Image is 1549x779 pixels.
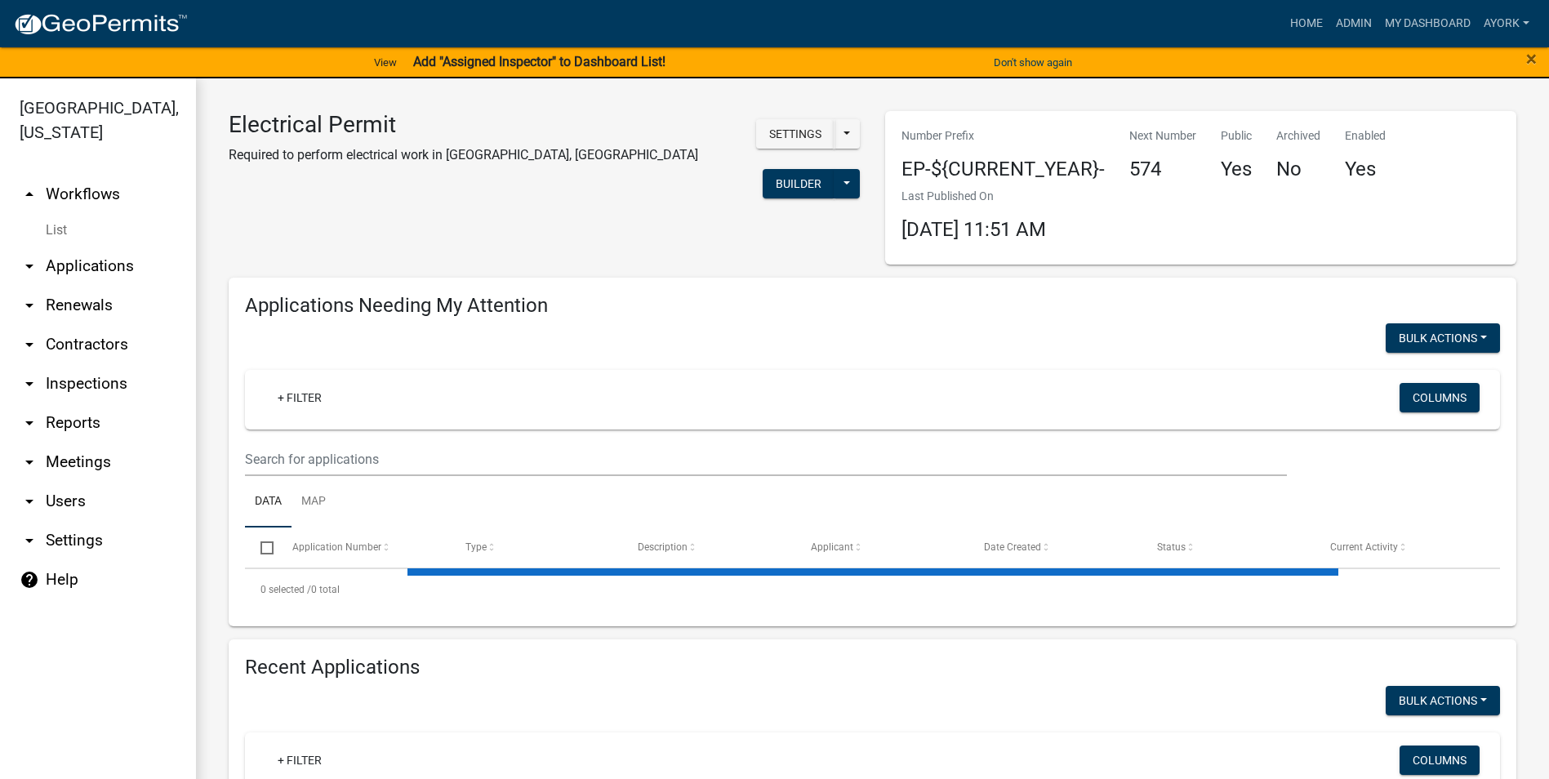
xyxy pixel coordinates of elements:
span: Applicant [811,541,853,553]
i: arrow_drop_down [20,452,39,472]
p: Public [1221,127,1252,145]
i: arrow_drop_down [20,374,39,394]
i: arrow_drop_down [20,413,39,433]
i: arrow_drop_down [20,256,39,276]
span: Application Number [292,541,381,553]
datatable-header-cell: Date Created [968,527,1142,567]
button: Columns [1400,746,1480,775]
a: Data [245,476,292,528]
datatable-header-cell: Applicant [795,527,968,567]
a: ayork [1477,8,1536,39]
h4: Applications Needing My Attention [245,294,1500,318]
a: Home [1284,8,1329,39]
div: 0 total [245,569,1500,610]
a: View [367,49,403,76]
a: Admin [1329,8,1378,39]
span: Status [1157,541,1186,553]
i: arrow_drop_down [20,335,39,354]
i: arrow_drop_down [20,531,39,550]
h4: Yes [1345,158,1386,181]
p: Last Published On [901,188,1046,205]
p: Archived [1276,127,1320,145]
h3: Electrical Permit [229,111,698,139]
span: × [1526,47,1537,70]
strong: Add "Assigned Inspector" to Dashboard List! [413,54,665,69]
a: + Filter [265,383,335,412]
button: Close [1526,49,1537,69]
i: arrow_drop_down [20,296,39,315]
span: [DATE] 11:51 AM [901,218,1046,241]
h4: Recent Applications [245,656,1500,679]
a: My Dashboard [1378,8,1477,39]
button: Bulk Actions [1386,323,1500,353]
i: arrow_drop_up [20,185,39,204]
p: Enabled [1345,127,1386,145]
h4: EP-${CURRENT_YEAR}- [901,158,1105,181]
button: Bulk Actions [1386,686,1500,715]
h4: No [1276,158,1320,181]
datatable-header-cell: Status [1142,527,1315,567]
h4: 574 [1129,158,1196,181]
span: Type [465,541,487,553]
i: arrow_drop_down [20,492,39,511]
h4: Yes [1221,158,1252,181]
span: Current Activity [1330,541,1398,553]
button: Builder [763,169,835,198]
a: Map [292,476,336,528]
datatable-header-cell: Application Number [276,527,449,567]
p: Next Number [1129,127,1196,145]
input: Search for applications [245,443,1287,476]
datatable-header-cell: Type [449,527,622,567]
a: + Filter [265,746,335,775]
p: Required to perform electrical work in [GEOGRAPHIC_DATA], [GEOGRAPHIC_DATA] [229,145,698,165]
button: Settings [756,119,835,149]
span: 0 selected / [260,584,311,595]
i: help [20,570,39,590]
datatable-header-cell: Select [245,527,276,567]
datatable-header-cell: Current Activity [1315,527,1488,567]
button: Columns [1400,383,1480,412]
span: Description [638,541,688,553]
span: Date Created [984,541,1041,553]
button: Don't show again [987,49,1079,76]
datatable-header-cell: Description [622,527,795,567]
p: Number Prefix [901,127,1105,145]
